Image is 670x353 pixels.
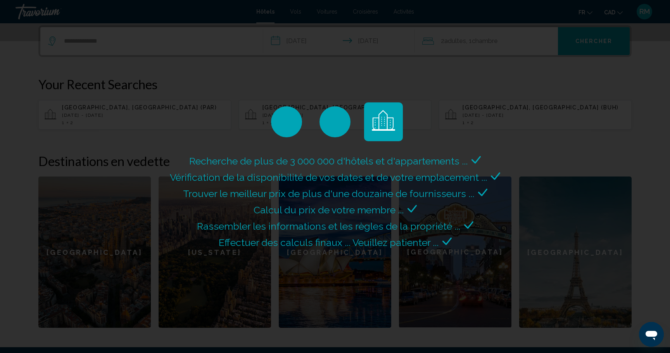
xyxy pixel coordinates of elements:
span: Effectuer des calculs finaux ... Veuillez patienter ... [219,237,439,248]
span: Calcul du prix de votre membre ... [254,204,404,216]
span: Vérification de la disponibilité de vos dates et de votre emplacement ... [170,171,487,183]
span: Rassembler les informations et les règles de la propriété ... [197,220,460,232]
span: Recherche de plus de 3 000 000 d'hôtels et d'appartements ... [189,155,468,167]
iframe: Button to launch messaging window [639,322,664,347]
span: Trouver le meilleur prix de plus d'une douzaine de fournisseurs ... [183,188,474,199]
